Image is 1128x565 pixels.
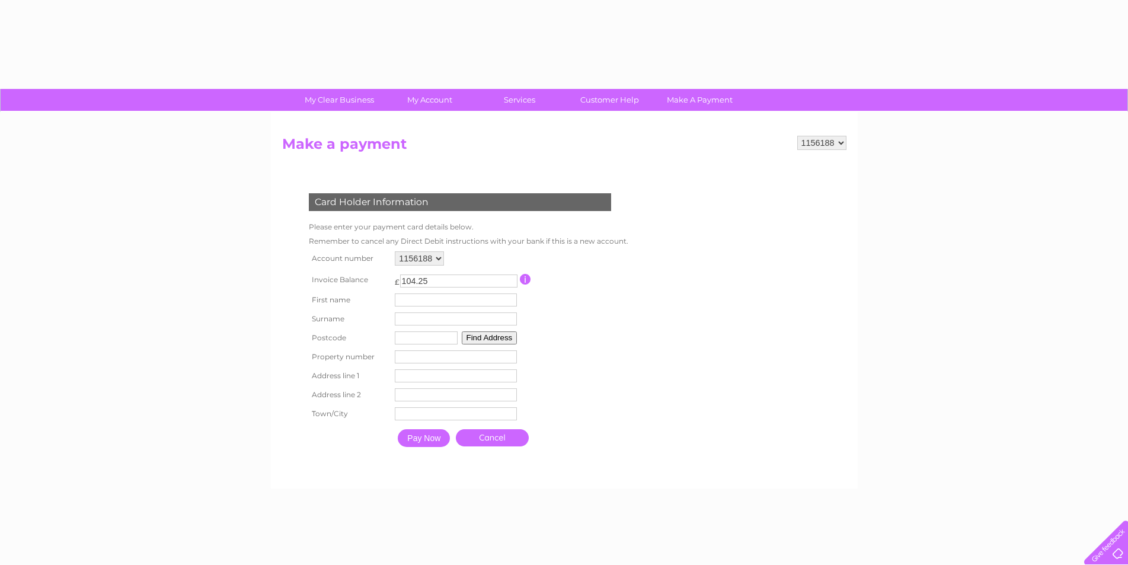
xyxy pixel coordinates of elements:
div: Card Holder Information [309,193,611,211]
th: Address line 2 [306,385,392,404]
a: Customer Help [561,89,659,111]
th: Town/City [306,404,392,423]
a: Services [471,89,568,111]
th: Account number [306,248,392,269]
td: £ [395,272,400,286]
button: Find Address [462,331,517,344]
a: Make A Payment [651,89,749,111]
input: Pay Now [398,429,450,447]
td: Please enter your payment card details below. [306,220,631,234]
a: Cancel [456,429,529,446]
a: My Account [381,89,478,111]
th: Surname [306,309,392,328]
th: Postcode [306,328,392,347]
h2: Make a payment [282,136,846,158]
input: Information [520,274,531,285]
th: Property number [306,347,392,366]
th: First name [306,291,392,309]
td: Remember to cancel any Direct Debit instructions with your bank if this is a new account. [306,234,631,248]
th: Address line 1 [306,366,392,385]
a: My Clear Business [290,89,388,111]
th: Invoice Balance [306,269,392,291]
